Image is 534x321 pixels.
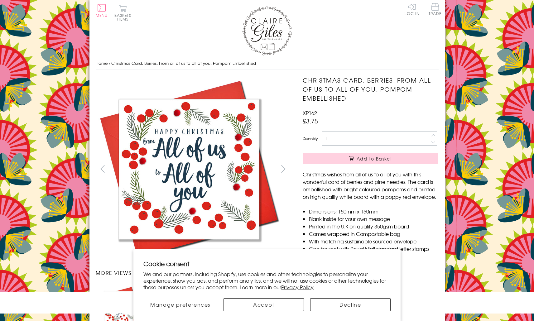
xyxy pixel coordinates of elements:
span: XP162 [303,109,317,117]
h1: Christmas Card, Berries, From all of us to all of you, Pompom Embellished [303,76,438,103]
button: prev [96,162,110,176]
li: Dimensions: 150mm x 150mm [309,208,438,215]
span: Trade [429,3,442,15]
span: Christmas Card, Berries, From all of us to all of you, Pompom Embellished [111,60,256,66]
button: Basket0 items [114,5,132,21]
h3: More views [96,269,291,276]
button: Accept [224,298,304,311]
span: › [109,60,110,66]
li: Can be sent with Royal Mail standard letter stamps [309,245,438,252]
li: Blank inside for your own message [309,215,438,223]
nav: breadcrumbs [96,57,439,70]
img: Christmas Card, Berries, From all of us to all of you, Pompom Embellished [95,76,282,263]
li: With matching sustainable sourced envelope [309,237,438,245]
a: Home [96,60,108,66]
label: Quantity [303,136,318,141]
a: Trade [429,3,442,17]
span: Manage preferences [150,301,210,308]
span: Menu [96,12,108,18]
h2: Cookie consent [143,259,391,268]
span: £3.75 [303,117,318,125]
button: Decline [310,298,391,311]
a: Log In [405,3,420,15]
button: Add to Basket [303,153,438,164]
img: Claire Giles Greetings Cards [242,6,292,55]
span: Add to Basket [357,156,392,162]
button: Menu [96,4,108,17]
button: next [276,162,290,176]
a: Privacy Policy [281,283,314,291]
span: 0 items [117,12,132,22]
li: Comes wrapped in Compostable bag [309,230,438,237]
p: Christmas wishes from all of us to all of you with this wonderful card of berries and pine needle... [303,170,438,200]
button: Manage preferences [143,298,217,311]
li: Printed in the U.K on quality 350gsm board [309,223,438,230]
p: We and our partners, including Shopify, use cookies and other technologies to personalize your ex... [143,271,391,290]
img: Christmas Card, Berries, From all of us to all of you, Pompom Embellished [290,76,477,261]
